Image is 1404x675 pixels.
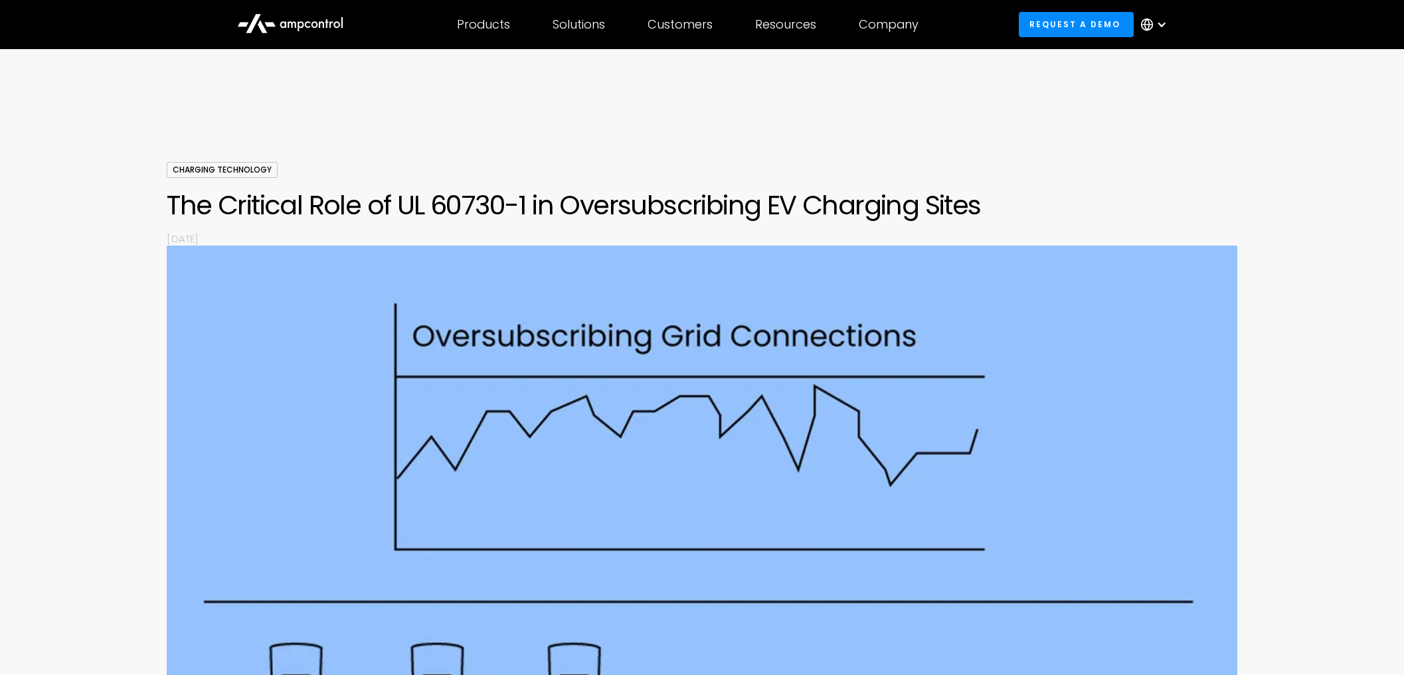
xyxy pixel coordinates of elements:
[457,17,510,32] div: Products
[859,17,919,32] div: Company
[755,17,816,32] div: Resources
[648,17,713,32] div: Customers
[1019,12,1134,37] a: Request a demo
[553,17,605,32] div: Solutions
[167,162,278,178] div: Charging Technology
[167,189,1237,221] h1: The Critical Role of UL 60730-1 in Oversubscribing EV Charging Sites
[167,232,1237,246] p: [DATE]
